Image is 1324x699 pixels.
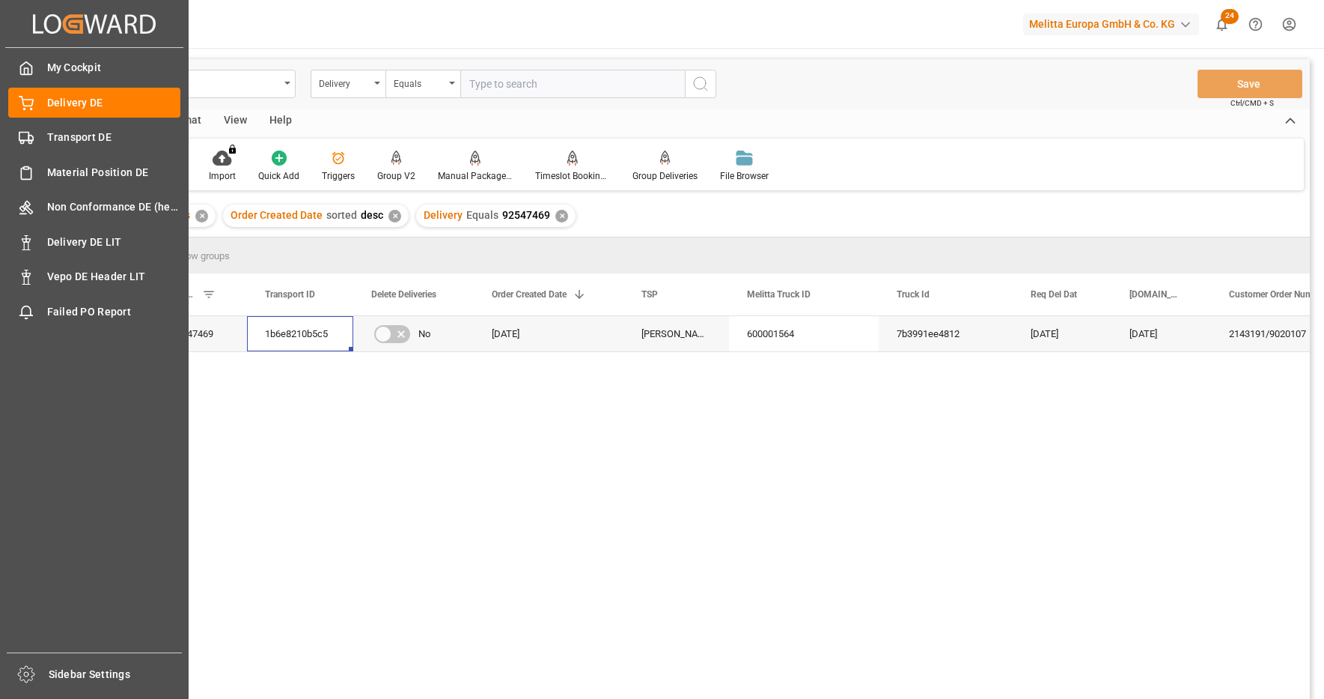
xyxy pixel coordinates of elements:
[1198,70,1302,98] button: Save
[8,157,180,187] a: Material Position DE
[438,169,513,183] div: Manual Package TypeDetermination
[747,289,811,300] span: Melitta Truck ID
[535,169,610,183] div: Timeslot Booking Report
[8,193,180,222] a: Non Conformance DE (header)
[49,667,183,683] span: Sidebar Settings
[213,109,258,134] div: View
[322,169,355,183] div: Triggers
[394,73,445,91] div: Equals
[47,234,181,250] span: Delivery DE LIT
[8,88,180,117] a: Delivery DE
[466,209,498,221] span: Equals
[1023,10,1205,38] button: Melitta Europa GmbH & Co. KG
[247,316,353,351] div: 1b6e8210b5c5
[1230,97,1274,109] span: Ctrl/CMD + S
[8,262,180,291] a: Vepo DE Header LIT
[195,210,208,223] div: ✕
[555,210,568,223] div: ✕
[460,70,685,98] input: Type to search
[897,289,930,300] span: Truck Id
[319,73,370,91] div: Delivery
[1129,289,1180,300] span: [DOMAIN_NAME] Dat
[8,227,180,256] a: Delivery DE LIT
[474,316,623,351] div: [DATE]
[424,209,463,221] span: Delivery
[231,209,323,221] span: Order Created Date
[685,70,716,98] button: search button
[641,289,658,300] span: TSP
[632,169,698,183] div: Group Deliveries
[47,269,181,285] span: Vepo DE Header LIT
[1013,316,1111,351] div: [DATE]
[1031,289,1077,300] span: Req Del Dat
[47,199,181,215] span: Non Conformance DE (header)
[1239,7,1272,41] button: Help Center
[47,304,181,320] span: Failed PO Report
[729,316,879,351] div: 600001564
[47,130,181,145] span: Transport DE
[8,297,180,326] a: Failed PO Report
[371,289,436,300] span: Delete Deliveries
[1023,13,1199,35] div: Melitta Europa GmbH & Co. KG
[258,169,299,183] div: Quick Add
[47,60,181,76] span: My Cockpit
[623,316,729,351] div: [PERSON_NAME] DE
[258,109,303,134] div: Help
[1111,316,1211,351] div: [DATE]
[388,210,401,223] div: ✕
[879,316,1013,351] div: 7b3991ee4812
[47,165,181,181] span: Material Position DE
[1205,7,1239,41] button: show 24 new notifications
[502,209,550,221] span: 92547469
[265,289,315,300] span: Transport ID
[418,317,430,351] span: No
[47,95,181,111] span: Delivery DE
[8,53,180,82] a: My Cockpit
[311,70,385,98] button: open menu
[153,316,247,351] div: 92547469
[720,169,769,183] div: File Browser
[1221,9,1239,24] span: 24
[361,209,383,221] span: desc
[492,289,567,300] span: Order Created Date
[385,70,460,98] button: open menu
[8,123,180,152] a: Transport DE
[377,169,415,183] div: Group V2
[326,209,357,221] span: sorted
